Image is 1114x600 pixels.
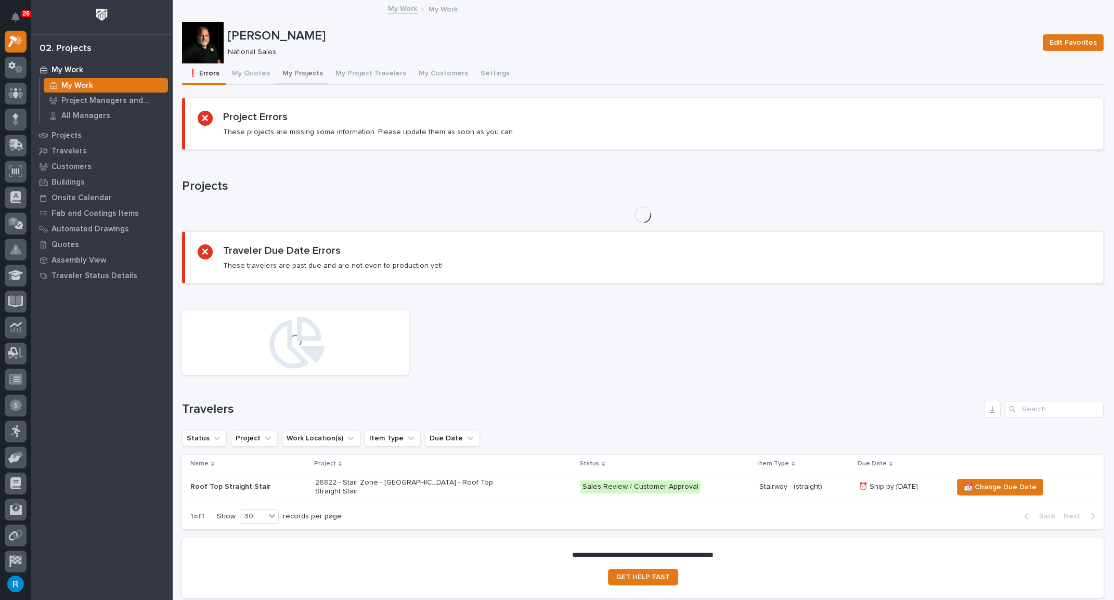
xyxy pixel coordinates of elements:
p: [PERSON_NAME] [228,29,1034,44]
h2: Traveler Due Date Errors [223,244,341,257]
a: Project Managers and Engineers [40,93,172,108]
p: These projects are missing some information. Please update them as soon as you can. [223,127,514,137]
span: Edit Favorites [1050,36,1097,49]
p: National Sales [228,48,1030,57]
p: Show [217,512,236,521]
p: Due Date [858,458,887,469]
p: 26 [23,10,30,17]
p: ⏰ Ship by [DATE] [859,482,944,491]
input: Search [1005,401,1104,418]
a: Onsite Calendar [31,190,172,205]
button: Work Location(s) [282,430,360,447]
p: Project Managers and Engineers [61,96,164,106]
span: Back [1033,512,1055,521]
button: Status [182,430,227,447]
p: Onsite Calendar [51,193,112,203]
button: ❗ Errors [182,63,226,85]
span: Next [1064,512,1086,521]
button: 📆 Change Due Date [957,479,1043,495]
p: Assembly View [51,256,106,265]
div: 02. Projects [40,43,92,55]
p: 26822 - Stair Zone - [GEOGRAPHIC_DATA] - Roof Top Straight Stair [315,478,497,496]
p: Roof Top Straight Stair [190,482,307,491]
button: My Quotes [226,63,276,85]
a: Buildings [31,174,172,190]
button: Next [1059,512,1104,521]
div: Sales Review / Customer Approval [580,480,701,493]
a: Automated Drawings [31,221,172,237]
a: My Work [31,62,172,77]
p: Item Type [758,458,789,469]
button: Edit Favorites [1043,34,1104,51]
h1: Travelers [182,402,980,417]
p: records per page [283,512,342,521]
button: Project [231,430,278,447]
button: Settings [474,63,516,85]
button: My Projects [276,63,329,85]
button: Due Date [425,430,480,447]
p: Name [190,458,209,469]
p: These travelers are past due and are not even to production yet! [223,261,443,270]
button: Item Type [365,430,421,447]
button: My Project Travelers [329,63,412,85]
a: Fab and Coatings Items [31,205,172,221]
a: Traveler Status Details [31,268,172,283]
h2: Project Errors [223,111,288,123]
p: Travelers [51,147,87,156]
a: Customers [31,159,172,174]
p: Traveler Status Details [51,271,137,281]
p: Stairway - (straight) [759,482,850,491]
p: My Work [61,81,93,90]
p: 1 of 1 [182,504,213,529]
div: 30 [240,511,265,522]
img: Workspace Logo [92,5,111,24]
a: Assembly View [31,252,172,268]
p: Buildings [51,178,85,187]
button: users-avatar [5,573,27,595]
h1: Projects [182,179,1104,194]
p: My Work [429,3,458,14]
tr: Roof Top Straight Stair26822 - Stair Zone - [GEOGRAPHIC_DATA] - Roof Top Straight StairSales Revi... [182,473,1104,501]
button: Back [1016,512,1059,521]
a: Quotes [31,237,172,252]
button: My Customers [412,63,474,85]
a: Projects [31,127,172,143]
p: Project [314,458,336,469]
button: Notifications [5,6,27,28]
span: 📆 Change Due Date [964,481,1037,493]
a: My Work [40,78,172,93]
a: GET HELP FAST [608,569,678,585]
p: Quotes [51,240,79,250]
a: All Managers [40,108,172,123]
div: Notifications26 [13,12,27,29]
span: GET HELP FAST [616,573,670,581]
a: Travelers [31,143,172,159]
p: Fab and Coatings Items [51,209,139,218]
p: Automated Drawings [51,225,129,234]
p: Projects [51,131,82,140]
p: My Work [51,66,83,75]
p: Status [579,458,599,469]
a: My Work [388,2,417,14]
p: Customers [51,162,92,172]
p: All Managers [61,111,110,121]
